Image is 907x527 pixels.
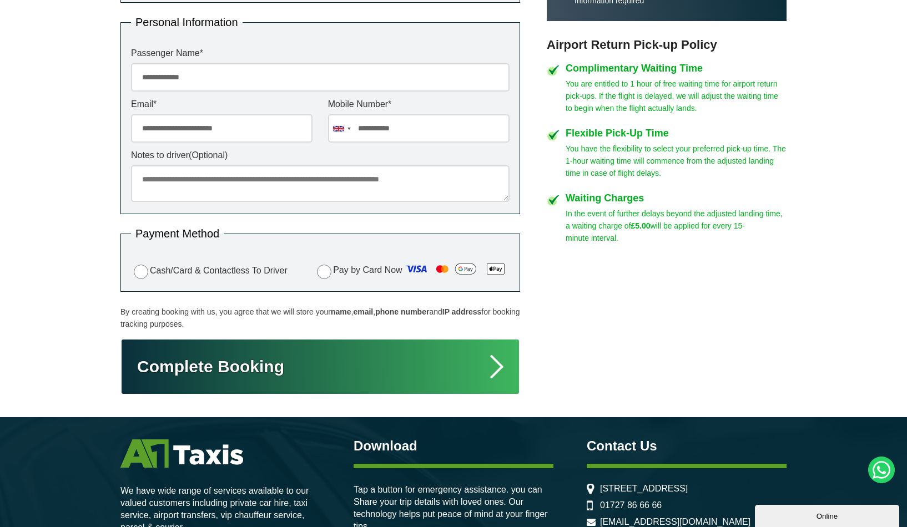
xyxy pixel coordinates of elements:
strong: IP address [442,307,482,316]
legend: Personal Information [131,17,243,28]
span: (Optional) [189,150,228,160]
label: Cash/Card & Contactless To Driver [131,263,288,279]
iframe: chat widget [755,503,901,527]
h3: Download [354,439,553,453]
img: A1 Taxis St Albans [120,439,243,468]
p: By creating booking with us, you agree that we will store your , , and for booking tracking purpo... [120,306,520,330]
h4: Waiting Charges [566,193,787,203]
button: Complete Booking [120,338,520,395]
strong: £5.00 [631,221,651,230]
strong: name [331,307,351,316]
h4: Complimentary Waiting Time [566,63,787,73]
input: Cash/Card & Contactless To Driver [134,265,148,279]
div: United Kingdom: +44 [329,115,354,142]
p: In the event of further delays beyond the adjusted landing time, a waiting charge of will be appl... [566,207,787,244]
strong: email [353,307,373,316]
label: Notes to driver [131,151,510,160]
h4: Flexible Pick-Up Time [566,128,787,138]
label: Mobile Number [328,100,510,109]
p: You are entitled to 1 hour of free waiting time for airport return pick-ups. If the flight is del... [566,78,787,114]
strong: phone number [375,307,429,316]
h3: Contact Us [587,439,787,453]
p: You have the flexibility to select your preferred pick-up time. The 1-hour waiting time will comm... [566,143,787,179]
legend: Payment Method [131,228,224,239]
label: Passenger Name [131,49,510,58]
a: [EMAIL_ADDRESS][DOMAIN_NAME] [600,517,750,527]
label: Email [131,100,313,109]
a: 01727 86 66 66 [600,500,662,510]
label: Pay by Card Now [314,260,510,281]
li: [STREET_ADDRESS] [587,484,787,494]
h3: Airport Return Pick-up Policy [547,38,787,52]
input: Pay by Card Now [317,265,331,279]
